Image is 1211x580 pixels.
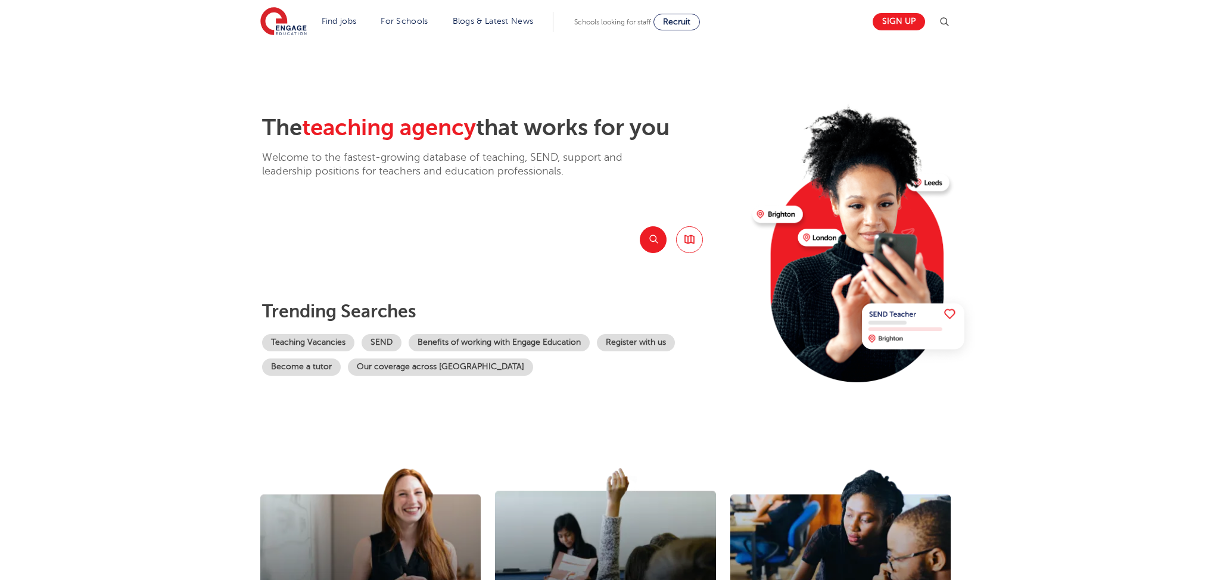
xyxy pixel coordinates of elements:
[260,7,307,37] img: Engage Education
[453,17,534,26] a: Blogs & Latest News
[322,17,357,26] a: Find jobs
[574,18,651,26] span: Schools looking for staff
[873,13,925,30] a: Sign up
[640,226,667,253] button: Search
[262,358,341,376] a: Become a tutor
[381,17,428,26] a: For Schools
[262,114,743,142] h2: The that works for you
[262,334,354,351] a: Teaching Vacancies
[663,17,690,26] span: Recruit
[262,151,655,179] p: Welcome to the fastest-growing database of teaching, SEND, support and leadership positions for t...
[262,301,743,322] p: Trending searches
[597,334,675,351] a: Register with us
[362,334,401,351] a: SEND
[302,115,476,141] span: teaching agency
[409,334,590,351] a: Benefits of working with Engage Education
[348,358,533,376] a: Our coverage across [GEOGRAPHIC_DATA]
[653,14,700,30] a: Recruit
